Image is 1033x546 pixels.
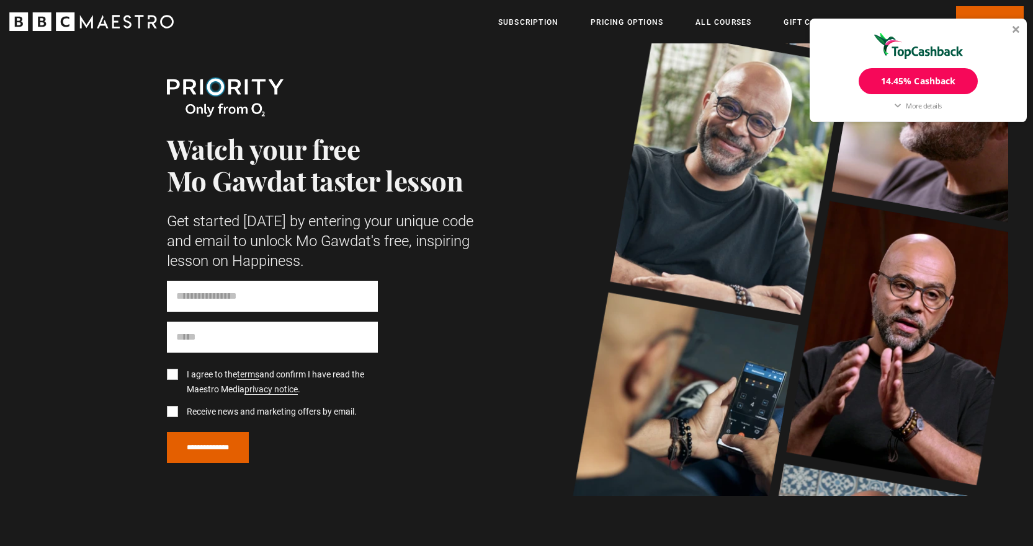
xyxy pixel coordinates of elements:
[864,16,923,29] a: For business
[167,133,483,196] h1: Watch your free Mo Gawdat taster lesson
[498,6,1024,37] nav: Primary
[237,369,259,380] a: terms
[591,16,663,29] a: Pricing Options
[182,368,378,397] label: I agree to the and confirm I have read the Maestro Media .
[784,16,832,29] a: Gift Cards
[695,16,751,29] a: All Courses
[9,12,174,31] svg: BBC Maestro
[167,211,483,271] p: Get started [DATE] by entering your unique code and email to unlock Mo Gawdat's free, inspiring l...
[182,405,357,420] label: Receive news and marketing offers by email.
[498,16,558,29] a: Subscription
[244,384,298,395] a: privacy notice
[956,6,1024,37] a: Log In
